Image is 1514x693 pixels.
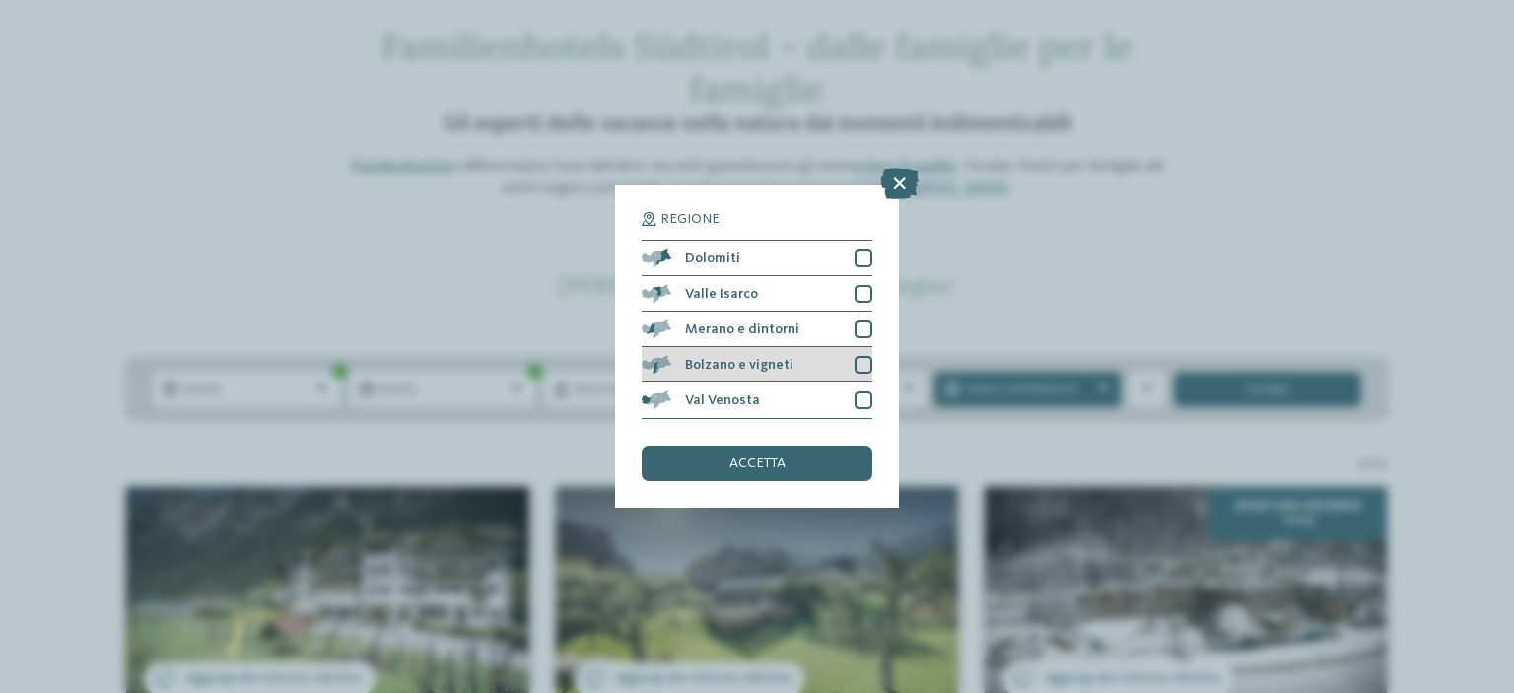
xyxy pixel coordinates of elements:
[729,456,786,470] span: accetta
[685,358,793,372] span: Bolzano e vigneti
[685,287,758,301] span: Valle Isarco
[685,322,799,336] span: Merano e dintorni
[660,212,720,226] span: Regione
[685,251,740,265] span: Dolomiti
[685,393,760,407] span: Val Venosta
